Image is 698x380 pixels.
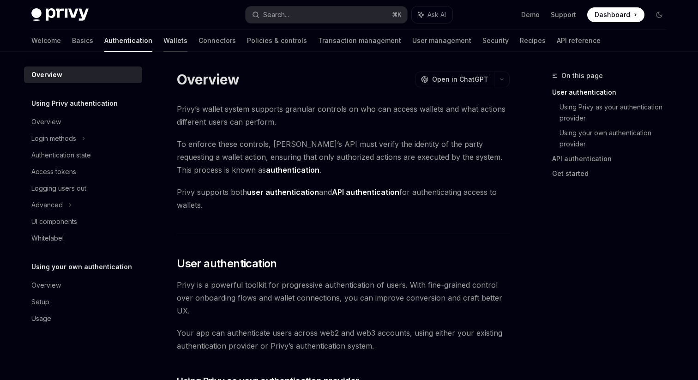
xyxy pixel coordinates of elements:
a: User authentication [552,85,674,100]
a: Using Privy as your authentication provider [560,100,674,126]
div: Login methods [31,133,76,144]
strong: user authentication [247,187,319,197]
a: Overview [24,114,142,130]
div: Overview [31,280,61,291]
a: API reference [557,30,601,52]
a: Dashboard [587,7,644,22]
a: Authentication [104,30,152,52]
a: API authentication [552,151,674,166]
a: Support [551,10,576,19]
span: User authentication [177,256,277,271]
div: Whitelabel [31,233,64,244]
span: To enforce these controls, [PERSON_NAME]’s API must verify the identity of the party requesting a... [177,138,510,176]
div: Overview [31,116,61,127]
span: On this page [561,70,603,81]
span: Dashboard [595,10,630,19]
a: Recipes [520,30,546,52]
span: Privy is a powerful toolkit for progressive authentication of users. With fine-grained control ov... [177,278,510,317]
h1: Overview [177,71,239,88]
span: Privy supports both and for authenticating access to wallets. [177,186,510,211]
a: UI components [24,213,142,230]
a: Transaction management [318,30,401,52]
a: Security [482,30,509,52]
a: Overview [24,66,142,83]
h5: Using Privy authentication [31,98,118,109]
a: User management [412,30,471,52]
span: Your app can authenticate users across web2 and web3 accounts, using either your existing authent... [177,326,510,352]
a: Usage [24,310,142,327]
a: Using your own authentication provider [560,126,674,151]
a: Setup [24,294,142,310]
button: Toggle dark mode [652,7,667,22]
a: Whitelabel [24,230,142,247]
div: UI components [31,216,77,227]
a: Overview [24,277,142,294]
div: Logging users out [31,183,86,194]
strong: authentication [266,165,319,175]
span: ⌘ K [392,11,402,18]
span: Ask AI [427,10,446,19]
span: Privy’s wallet system supports granular controls on who can access wallets and what actions diffe... [177,103,510,128]
div: Search... [263,9,289,20]
div: Setup [31,296,49,308]
button: Search...⌘K [246,6,407,23]
a: Demo [521,10,540,19]
a: Get started [552,166,674,181]
div: Advanced [31,199,63,211]
span: Open in ChatGPT [432,75,488,84]
img: dark logo [31,8,89,21]
div: Access tokens [31,166,76,177]
a: Welcome [31,30,61,52]
h5: Using your own authentication [31,261,132,272]
a: Wallets [163,30,187,52]
a: Logging users out [24,180,142,197]
a: Policies & controls [247,30,307,52]
div: Overview [31,69,62,80]
button: Open in ChatGPT [415,72,494,87]
a: Basics [72,30,93,52]
div: Authentication state [31,150,91,161]
button: Ask AI [412,6,452,23]
a: Connectors [199,30,236,52]
strong: API authentication [332,187,399,197]
a: Access tokens [24,163,142,180]
a: Authentication state [24,147,142,163]
div: Usage [31,313,51,324]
